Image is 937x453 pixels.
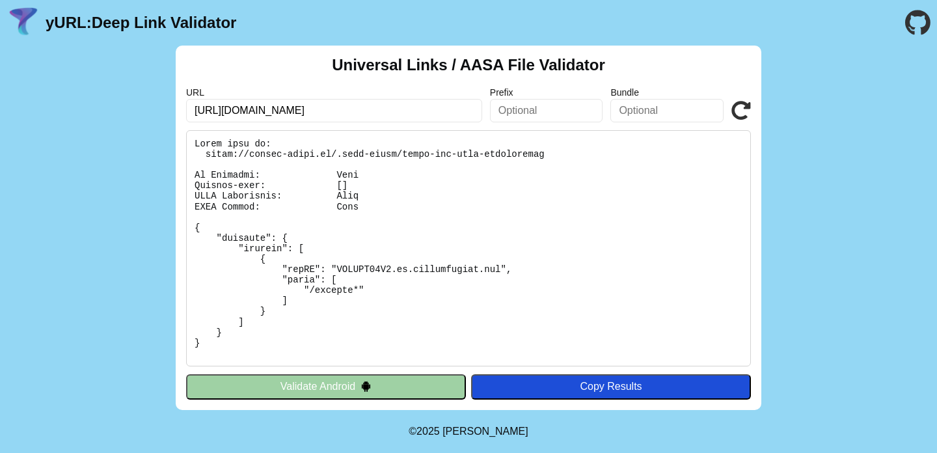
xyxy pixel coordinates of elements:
label: Prefix [490,87,603,98]
img: yURL Logo [7,6,40,40]
a: Michael Ibragimchayev's Personal Site [442,426,528,437]
button: Copy Results [471,374,751,399]
input: Required [186,99,482,122]
label: URL [186,87,482,98]
input: Optional [610,99,724,122]
pre: Lorem ipsu do: sitam://consec-adipi.el/.sedd-eiusm/tempo-inc-utla-etdoloremag Al Enimadmi: Veni Q... [186,130,751,366]
label: Bundle [610,87,724,98]
a: yURL:Deep Link Validator [46,14,236,32]
img: droidIcon.svg [360,381,372,392]
h2: Universal Links / AASA File Validator [332,56,605,74]
button: Validate Android [186,374,466,399]
input: Optional [490,99,603,122]
div: Copy Results [478,381,744,392]
span: 2025 [416,426,440,437]
footer: © [409,410,528,453]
